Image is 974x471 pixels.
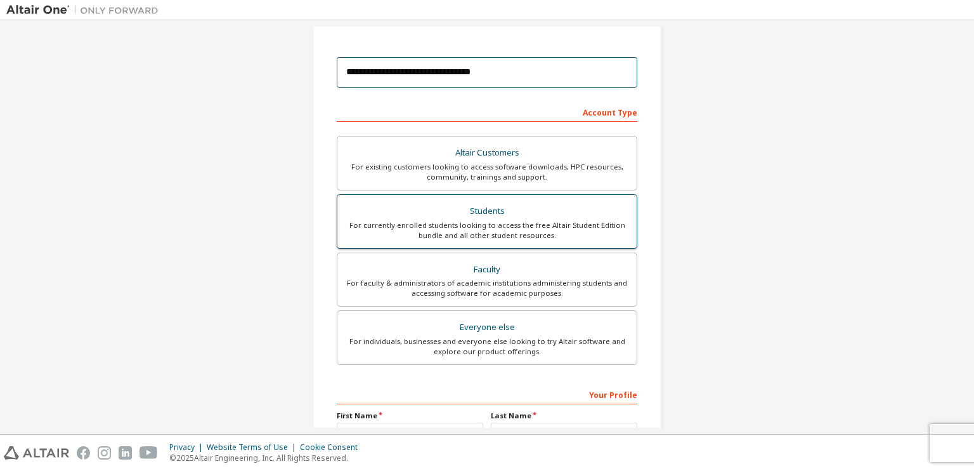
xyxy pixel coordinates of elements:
[4,446,69,460] img: altair_logo.svg
[140,446,158,460] img: youtube.svg
[169,442,207,453] div: Privacy
[345,144,629,162] div: Altair Customers
[300,442,365,453] div: Cookie Consent
[491,411,637,421] label: Last Name
[6,4,165,17] img: Altair One
[345,278,629,298] div: For faculty & administrators of academic institutions administering students and accessing softwa...
[207,442,300,453] div: Website Terms of Use
[345,202,629,220] div: Students
[77,446,90,460] img: facebook.svg
[345,162,629,182] div: For existing customers looking to access software downloads, HPC resources, community, trainings ...
[119,446,132,460] img: linkedin.svg
[98,446,111,460] img: instagram.svg
[345,261,629,279] div: Faculty
[345,220,629,241] div: For currently enrolled students looking to access the free Altair Student Edition bundle and all ...
[345,319,629,336] div: Everyone else
[337,411,483,421] label: First Name
[337,102,637,122] div: Account Type
[337,384,637,404] div: Your Profile
[169,453,365,463] p: © 2025 Altair Engineering, Inc. All Rights Reserved.
[345,336,629,357] div: For individuals, businesses and everyone else looking to try Altair software and explore our prod...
